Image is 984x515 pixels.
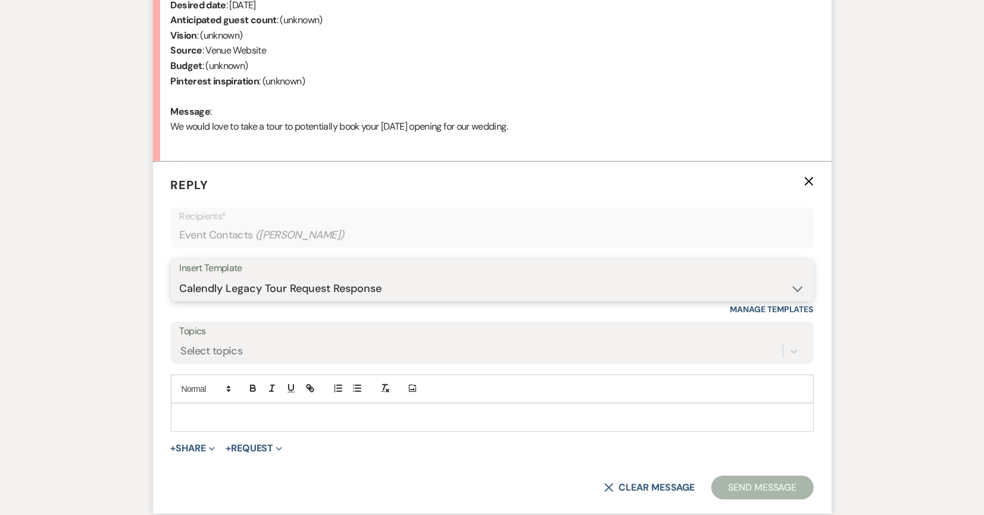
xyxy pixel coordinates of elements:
b: Message [171,105,211,118]
label: Topics [180,323,805,340]
button: Clear message [604,483,695,492]
b: Anticipated guest count [171,14,277,26]
p: Recipients* [180,209,805,224]
button: Send Message [711,476,813,500]
div: Insert Template [180,260,805,277]
b: Source [171,44,202,56]
span: ( [PERSON_NAME] ) [255,227,345,243]
button: Request [226,444,282,453]
span: + [226,444,231,453]
a: Manage Templates [730,304,814,315]
span: Reply [171,177,209,193]
div: Event Contacts [180,224,805,247]
b: Vision [171,29,197,42]
b: Budget [171,59,202,72]
div: Select topics [181,343,243,359]
span: + [171,444,176,453]
b: Pinterest inspiration [171,75,260,87]
button: Share [171,444,215,453]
